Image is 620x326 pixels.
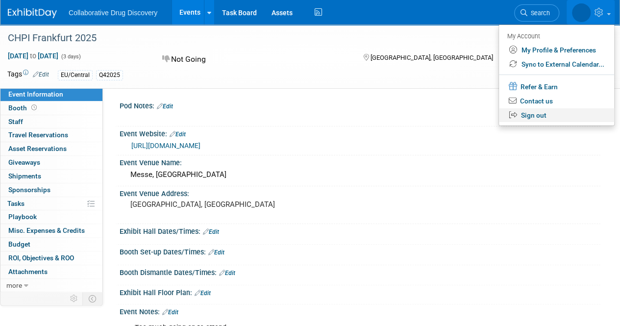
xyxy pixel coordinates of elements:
[120,155,600,168] div: Event Venue Name:
[120,245,600,257] div: Booth Set-up Dates/Times:
[0,265,102,278] a: Attachments
[8,90,63,98] span: Event Information
[96,70,123,80] div: Q42025
[499,108,614,123] a: Sign out
[4,29,550,47] div: CHPI Frankfurt 2025
[127,167,593,182] div: Messe, [GEOGRAPHIC_DATA]
[69,9,157,17] span: Collaborative Drug Discovery
[8,172,41,180] span: Shipments
[29,104,39,111] span: Booth not reserved yet
[0,210,102,224] a: Playbook
[131,142,200,150] a: [URL][DOMAIN_NAME]
[507,30,604,42] div: My Account
[8,158,40,166] span: Giveaways
[58,70,93,80] div: EU/Central
[208,249,224,256] a: Edit
[8,240,30,248] span: Budget
[120,186,600,199] div: Event Venue Address:
[120,285,600,298] div: Exhibit Hall Floor Plan:
[159,51,347,68] div: Not Going
[499,79,614,94] a: Refer & Earn
[499,43,614,57] a: My Profile & Preferences
[6,281,22,289] span: more
[499,57,614,72] a: Sync to External Calendar...
[8,131,68,139] span: Travel Reservations
[8,8,57,18] img: ExhibitDay
[157,103,173,110] a: Edit
[370,54,493,61] span: [GEOGRAPHIC_DATA], [GEOGRAPHIC_DATA]
[7,69,49,80] td: Tags
[8,213,37,221] span: Playbook
[203,228,219,235] a: Edit
[0,251,102,265] a: ROI, Objectives & ROO
[0,156,102,169] a: Giveaways
[195,290,211,297] a: Edit
[7,200,25,207] span: Tasks
[514,4,559,22] a: Search
[0,142,102,155] a: Asset Reservations
[120,126,600,139] div: Event Website:
[0,197,102,210] a: Tasks
[83,292,103,305] td: Toggle Event Tabs
[0,88,102,101] a: Event Information
[170,131,186,138] a: Edit
[0,128,102,142] a: Travel Reservations
[7,51,59,60] span: [DATE] [DATE]
[219,270,235,276] a: Edit
[162,309,178,316] a: Edit
[0,238,102,251] a: Budget
[8,118,23,125] span: Staff
[28,52,38,60] span: to
[8,254,74,262] span: ROI, Objectives & ROO
[8,145,67,152] span: Asset Reservations
[33,71,49,78] a: Edit
[8,186,50,194] span: Sponsorships
[120,99,600,111] div: Pod Notes:
[527,9,550,17] span: Search
[120,304,600,317] div: Event Notes:
[0,279,102,292] a: more
[8,104,39,112] span: Booth
[130,200,309,209] pre: [GEOGRAPHIC_DATA], [GEOGRAPHIC_DATA]
[8,226,85,234] span: Misc. Expenses & Credits
[120,265,600,278] div: Booth Dismantle Dates/Times:
[499,94,614,108] a: Contact us
[0,170,102,183] a: Shipments
[66,292,83,305] td: Personalize Event Tab Strip
[0,101,102,115] a: Booth
[572,3,591,22] img: Joanna Deek
[0,115,102,128] a: Staff
[0,224,102,237] a: Misc. Expenses & Credits
[0,183,102,197] a: Sponsorships
[60,53,81,60] span: (3 days)
[120,224,600,237] div: Exhibit Hall Dates/Times:
[8,268,48,276] span: Attachments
